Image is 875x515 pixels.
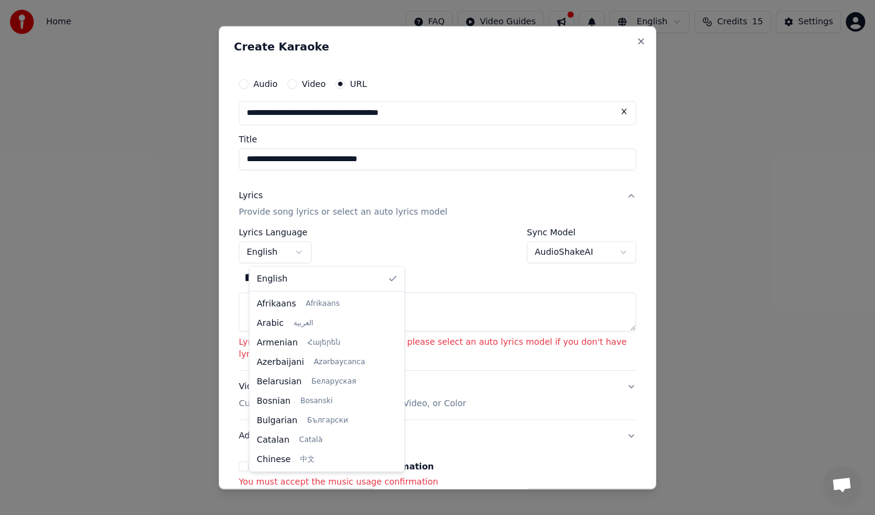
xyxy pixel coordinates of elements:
[257,453,291,465] span: Chinese
[257,297,297,309] span: Afrikaans
[257,336,298,348] span: Armenian
[307,415,348,425] span: Български
[257,395,291,407] span: Bosnian
[257,434,290,446] span: Catalan
[257,356,304,368] span: Azerbaijani
[257,317,284,329] span: Arabic
[257,273,288,285] span: English
[314,357,365,367] span: Azərbaycanca
[257,375,302,387] span: Belarusian
[307,337,340,347] span: Հայերեն
[306,299,340,308] span: Afrikaans
[299,435,322,444] span: Català
[311,376,356,386] span: Беларуская
[300,454,315,464] span: 中文
[293,318,314,328] span: العربية
[257,414,298,426] span: Bulgarian
[300,396,332,406] span: Bosanski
